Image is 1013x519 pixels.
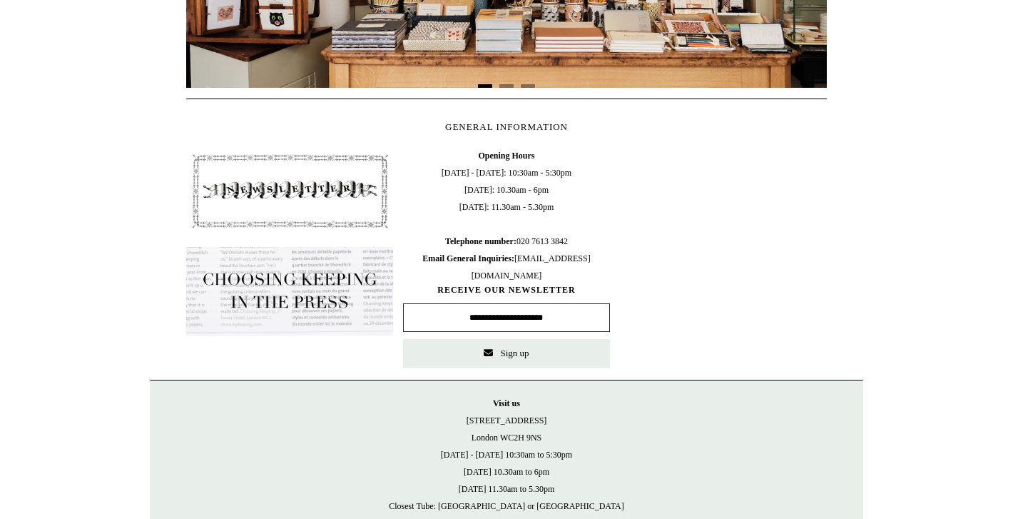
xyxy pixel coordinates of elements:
[186,247,393,336] img: pf-635a2b01-aa89-4342-bbcd-4371b60f588c--In-the-press-Button_1200x.jpg
[422,253,514,263] b: Email General Inquiries:
[478,151,534,161] b: Opening Hours
[478,84,492,88] button: Page 1
[493,398,520,408] strong: Visit us
[422,253,590,281] span: [EMAIL_ADDRESS][DOMAIN_NAME]
[445,121,568,132] span: GENERAL INFORMATION
[445,236,516,246] b: Telephone number
[499,84,514,88] button: Page 2
[514,236,516,246] b: :
[164,395,849,515] p: [STREET_ADDRESS] London WC2H 9NS [DATE] - [DATE] 10:30am to 5:30pm [DATE] 10.30am to 6pm [DATE] 1...
[186,147,393,236] img: pf-4db91bb9--1305-Newsletter-Button_1200x.jpg
[403,147,610,284] span: [DATE] - [DATE]: 10:30am - 5:30pm [DATE]: 10.30am - 6pm [DATE]: 11.30am - 5.30pm 020 7613 3842
[500,348,529,358] span: Sign up
[620,147,827,361] iframe: google_map
[403,284,610,296] span: RECEIVE OUR NEWSLETTER
[403,339,610,368] button: Sign up
[521,84,535,88] button: Page 3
